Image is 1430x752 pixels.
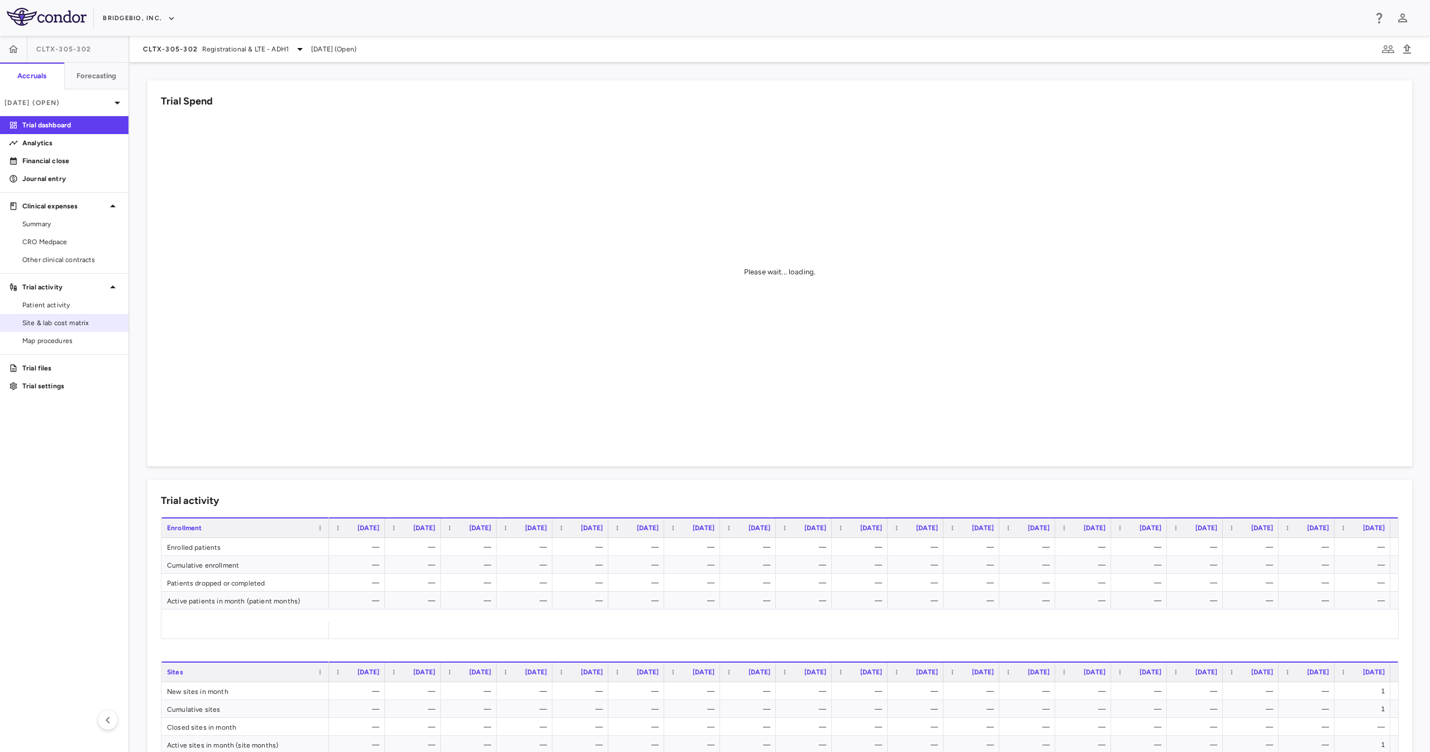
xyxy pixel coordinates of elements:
[1233,700,1273,718] div: —
[143,45,198,54] span: CLTX-305-302
[451,700,491,718] div: —
[1289,718,1329,736] div: —
[1009,592,1050,610] div: —
[4,98,111,108] p: [DATE] (Open)
[1289,574,1329,592] div: —
[1121,538,1161,556] div: —
[842,718,882,736] div: —
[22,138,120,148] p: Analytics
[1140,668,1161,676] span: [DATE]
[563,538,603,556] div: —
[22,318,120,328] span: Site & lab cost matrix
[202,44,289,54] span: Registrational & LTE - ADH1
[916,524,938,532] span: [DATE]
[563,592,603,610] div: —
[395,682,435,700] div: —
[339,718,379,736] div: —
[618,538,659,556] div: —
[311,44,356,54] span: [DATE] (Open)
[674,592,714,610] div: —
[161,493,219,508] h6: Trial activity
[749,668,770,676] span: [DATE]
[618,700,659,718] div: —
[693,524,714,532] span: [DATE]
[786,718,826,736] div: —
[1345,718,1385,736] div: —
[972,524,994,532] span: [DATE]
[618,592,659,610] div: —
[22,156,120,166] p: Financial close
[618,718,659,736] div: —
[1233,556,1273,574] div: —
[1065,682,1105,700] div: —
[357,668,379,676] span: [DATE]
[842,682,882,700] div: —
[395,538,435,556] div: —
[161,700,329,717] div: Cumulative sites
[1121,700,1161,718] div: —
[1121,718,1161,736] div: —
[22,282,106,292] p: Trial activity
[618,682,659,700] div: —
[860,668,882,676] span: [DATE]
[1289,538,1329,556] div: —
[525,524,547,532] span: [DATE]
[1065,538,1105,556] div: —
[1009,682,1050,700] div: —
[954,700,994,718] div: —
[730,700,770,718] div: —
[451,538,491,556] div: —
[898,574,938,592] div: —
[1289,556,1329,574] div: —
[581,524,603,532] span: [DATE]
[1289,700,1329,718] div: —
[413,668,435,676] span: [DATE]
[77,71,117,81] h6: Forecasting
[413,524,435,532] span: [DATE]
[1195,668,1217,676] span: [DATE]
[860,524,882,532] span: [DATE]
[618,556,659,574] div: —
[674,538,714,556] div: —
[525,668,547,676] span: [DATE]
[395,700,435,718] div: —
[1009,556,1050,574] div: —
[339,682,379,700] div: —
[1345,592,1385,610] div: —
[451,556,491,574] div: —
[22,363,120,373] p: Trial files
[1307,524,1329,532] span: [DATE]
[167,668,183,676] span: Sites
[469,668,491,676] span: [DATE]
[786,682,826,700] div: —
[1177,682,1217,700] div: —
[1084,668,1105,676] span: [DATE]
[1009,538,1050,556] div: —
[637,668,659,676] span: [DATE]
[1307,668,1329,676] span: [DATE]
[161,94,213,109] h6: Trial Spend
[954,592,994,610] div: —
[1065,718,1105,736] div: —
[674,574,714,592] div: —
[1233,574,1273,592] div: —
[1289,682,1329,700] div: —
[507,682,547,700] div: —
[395,592,435,610] div: —
[1121,574,1161,592] div: —
[1195,524,1217,532] span: [DATE]
[167,524,202,532] span: Enrollment
[1177,718,1217,736] div: —
[22,219,120,229] span: Summary
[395,556,435,574] div: —
[842,700,882,718] div: —
[17,71,46,81] h6: Accruals
[898,682,938,700] div: —
[1363,668,1385,676] span: [DATE]
[103,9,175,27] button: BridgeBio, Inc.
[842,592,882,610] div: —
[1251,668,1273,676] span: [DATE]
[898,538,938,556] div: —
[339,556,379,574] div: —
[1289,592,1329,610] div: —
